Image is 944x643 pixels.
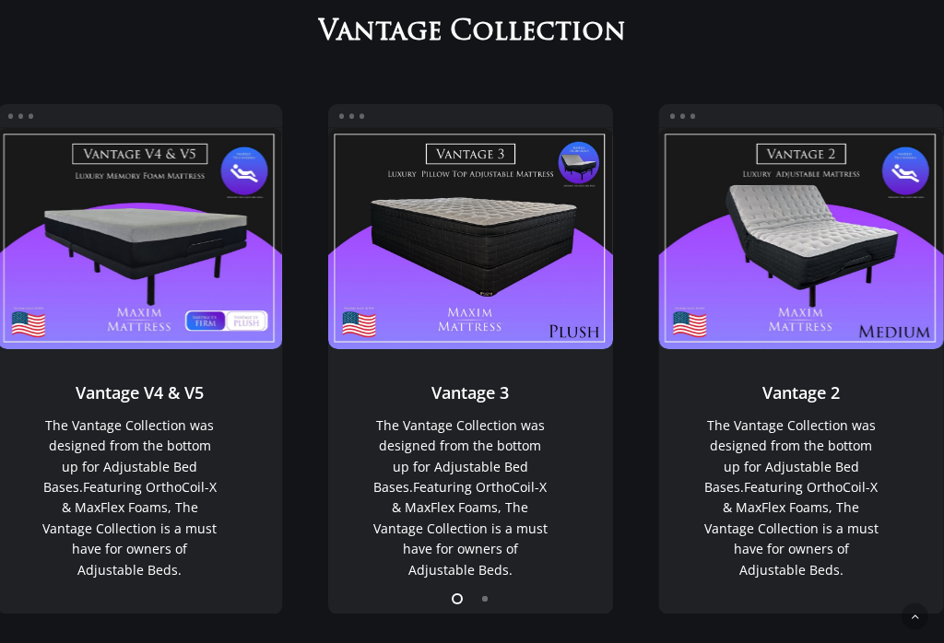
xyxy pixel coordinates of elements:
[450,18,626,50] span: Collection
[472,584,500,612] li: Page dot 2
[318,18,442,50] span: Vantage
[272,17,673,50] h2: Vantage Collection
[444,584,472,612] li: Page dot 1
[902,603,928,630] a: Back to top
